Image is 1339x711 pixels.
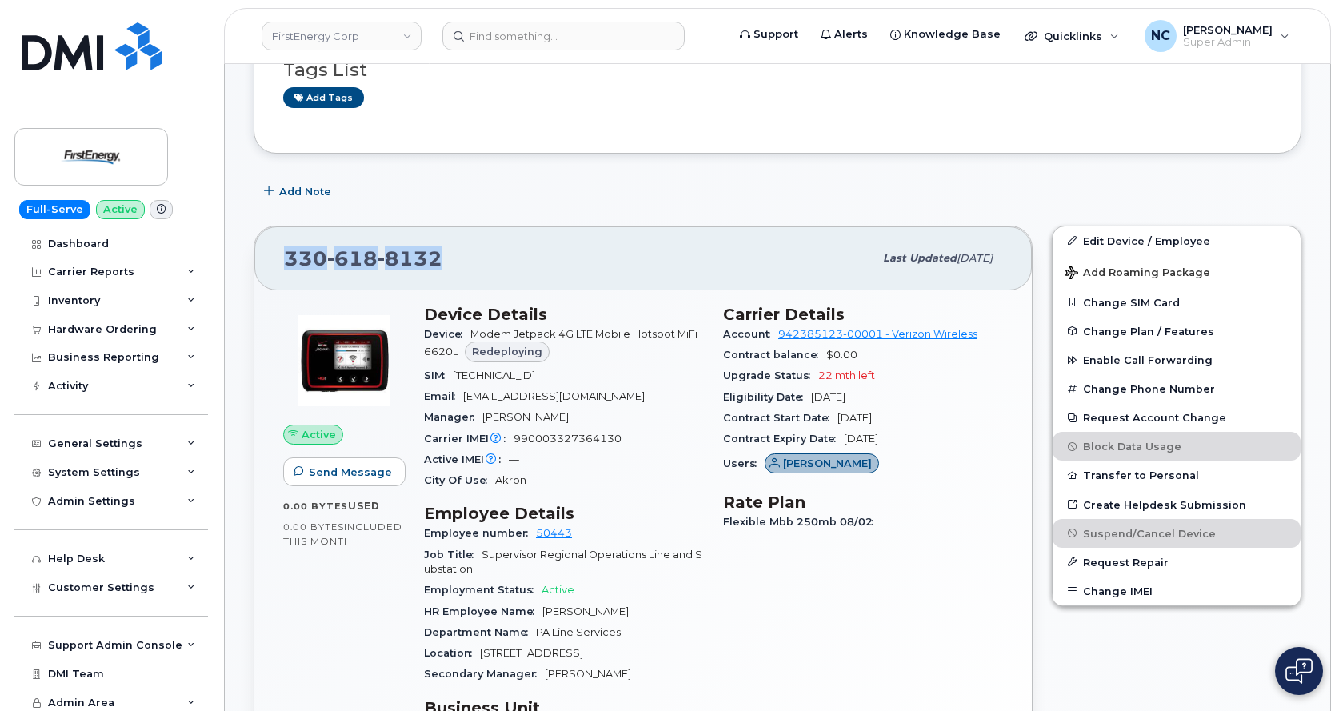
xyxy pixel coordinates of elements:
a: Add tags [283,87,364,107]
button: Add Note [254,178,345,206]
button: Change IMEI [1053,577,1301,605]
button: Change Plan / Features [1053,317,1301,346]
span: NC [1151,26,1170,46]
button: Block Data Usage [1053,432,1301,461]
span: Contract balance [723,349,826,361]
span: Support [753,26,798,42]
a: Create Helpdesk Submission [1053,490,1301,519]
span: Users [723,457,765,469]
span: [DATE] [811,391,845,403]
span: [STREET_ADDRESS] [480,647,583,659]
span: included this month [283,521,402,547]
span: Super Admin [1183,36,1273,49]
span: Email [424,390,463,402]
h3: Tags List [283,60,1272,80]
span: Active [302,427,336,442]
span: Active [542,584,574,596]
button: Transfer to Personal [1053,461,1301,489]
img: Open chat [1285,658,1313,684]
button: Request Account Change [1053,403,1301,432]
h3: Rate Plan [723,493,1003,512]
span: [PERSON_NAME] [542,605,629,617]
button: Enable Call Forwarding [1053,346,1301,374]
span: Contract Expiry Date [723,433,844,445]
span: Account [723,328,778,340]
button: Suspend/Cancel Device [1053,519,1301,548]
span: Knowledge Base [904,26,1001,42]
span: Change Plan / Features [1083,325,1214,337]
span: Upgrade Status [723,369,818,381]
a: Alerts [809,18,879,50]
span: Redeploying [472,344,542,359]
h3: Device Details [424,305,704,324]
span: [DATE] [837,412,872,424]
span: [PERSON_NAME] [482,411,569,423]
span: [TECHNICAL_ID] [453,369,535,381]
a: FirstEnergy Corp [262,22,422,50]
span: Department Name [424,626,536,638]
span: Location [424,647,480,659]
h3: Carrier Details [723,305,1003,324]
span: Device [424,328,470,340]
span: [PERSON_NAME] [783,456,872,471]
button: Change Phone Number [1053,374,1301,403]
span: Secondary Manager [424,668,545,680]
span: PA Line Services [536,626,621,638]
span: Employee number [424,527,536,539]
span: Enable Call Forwarding [1083,354,1213,366]
span: [PERSON_NAME] [545,668,631,680]
span: Suspend/Cancel Device [1083,527,1216,539]
a: Knowledge Base [879,18,1012,50]
span: Contract Start Date [723,412,837,424]
span: Supervisor Regional Operations Line and Substation [424,549,702,575]
span: Flexible Mbb 250mb 08/02 [723,516,881,528]
a: [PERSON_NAME] [765,457,879,469]
span: SIM [424,369,453,381]
span: Add Roaming Package [1065,266,1210,282]
span: $0.00 [826,349,857,361]
span: [DATE] [957,252,993,264]
h3: Employee Details [424,504,704,523]
button: Change SIM Card [1053,288,1301,317]
span: Job Title [424,549,482,561]
span: 618 [327,246,378,270]
span: Employment Status [424,584,542,596]
button: Send Message [283,457,406,486]
span: Modem Jetpack 4G LTE Mobile Hotspot MiFi 6620L [424,328,697,357]
div: Nicholas Capella [1133,20,1301,52]
span: — [509,453,519,465]
input: Find something... [442,22,685,50]
img: image20231002-3703462-6vqpfc.jpeg [296,313,392,409]
span: 8132 [378,246,442,270]
button: Request Repair [1053,548,1301,577]
a: Support [729,18,809,50]
a: 50443 [536,527,572,539]
span: Last updated [883,252,957,264]
span: Akron [495,474,526,486]
div: Quicklinks [1013,20,1130,52]
span: used [348,500,380,512]
span: 22 mth left [818,369,875,381]
span: Active IMEI [424,453,509,465]
span: Send Message [309,465,392,480]
a: 942385123-00001 - Verizon Wireless [778,328,977,340]
span: Carrier IMEI [424,433,514,445]
span: Alerts [834,26,868,42]
span: Quicklinks [1044,30,1102,42]
span: 0.00 Bytes [283,521,344,533]
span: 330 [284,246,442,270]
button: Add Roaming Package [1053,255,1301,288]
span: 0.00 Bytes [283,501,348,512]
span: 990003327364130 [514,433,622,445]
span: [EMAIL_ADDRESS][DOMAIN_NAME] [463,390,645,402]
span: HR Employee Name [424,605,542,617]
a: Edit Device / Employee [1053,226,1301,255]
span: Manager [424,411,482,423]
span: [DATE] [844,433,878,445]
span: Eligibility Date [723,391,811,403]
span: [PERSON_NAME] [1183,23,1273,36]
span: City Of Use [424,474,495,486]
span: Add Note [279,184,331,199]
